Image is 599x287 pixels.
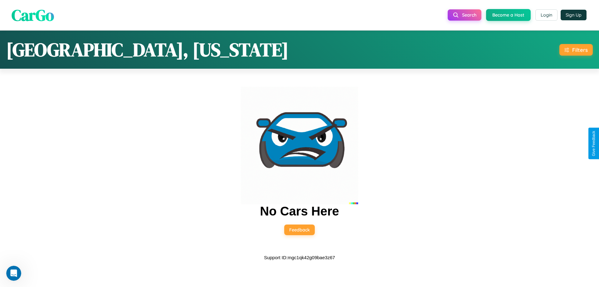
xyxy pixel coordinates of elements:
h1: [GEOGRAPHIC_DATA], [US_STATE] [6,37,289,62]
span: CarGo [12,4,54,26]
iframe: Intercom live chat [6,266,21,281]
img: car [241,87,358,204]
button: Filters [559,44,593,56]
p: Support ID: mgc1qk42g09bae3z67 [264,253,335,262]
button: Login [535,9,558,21]
h2: No Cars Here [260,204,339,218]
div: Filters [572,47,588,53]
div: Give Feedback [592,131,596,156]
button: Become a Host [486,9,531,21]
button: Search [448,9,481,21]
button: Sign Up [561,10,587,20]
button: Feedback [284,225,315,235]
span: Search [462,12,476,18]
